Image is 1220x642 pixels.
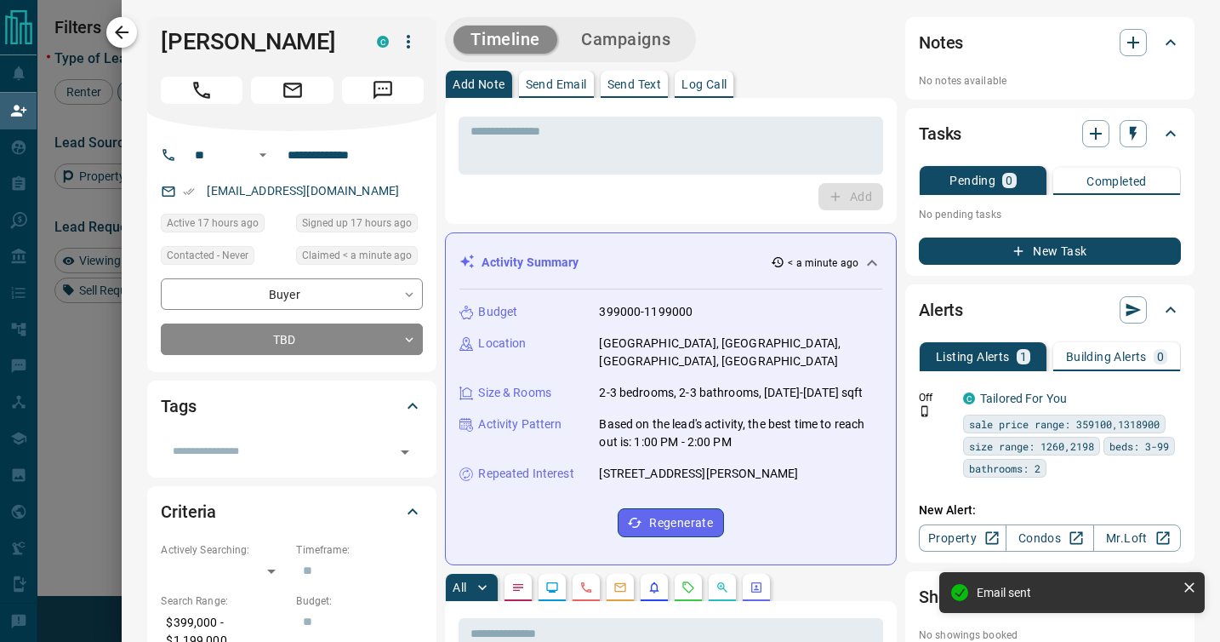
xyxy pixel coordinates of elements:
div: Email sent [977,586,1176,599]
svg: Emails [613,581,627,594]
p: Location [478,335,526,353]
p: Activity Summary [482,254,579,272]
a: Property [919,524,1006,552]
p: Timeframe: [296,542,423,558]
p: All [453,582,466,593]
span: Email [251,77,333,104]
a: [EMAIL_ADDRESS][DOMAIN_NAME] [207,184,399,198]
p: No pending tasks [919,202,1181,227]
p: New Alert: [919,502,1181,519]
p: 1 [1020,351,1027,363]
h2: Tasks [919,120,961,147]
p: Actively Searching: [161,542,288,558]
p: Budget: [296,593,423,609]
p: [GEOGRAPHIC_DATA], [GEOGRAPHIC_DATA], [GEOGRAPHIC_DATA], [GEOGRAPHIC_DATA] [599,335,882,370]
p: Budget [478,303,517,321]
h1: [PERSON_NAME] [161,28,351,55]
div: Criteria [161,491,423,532]
div: Tags [161,386,423,427]
p: Based on the lead's activity, the best time to reach out is: 1:00 PM - 2:00 PM [599,416,882,451]
p: [STREET_ADDRESS][PERSON_NAME] [599,465,798,483]
button: Regenerate [618,508,724,537]
svg: Notes [511,581,525,594]
button: Open [393,440,417,464]
a: Mr.Loft [1093,524,1181,552]
svg: Opportunities [715,581,729,594]
p: Size & Rooms [478,384,551,402]
p: 0 [1006,175,1012,186]
p: Add Note [453,78,505,90]
p: Send Email [526,78,587,90]
div: Showings [919,576,1181,617]
span: Active 17 hours ago [167,215,259,232]
p: < a minute ago [788,255,858,271]
div: Notes [919,22,1181,63]
div: Buyer [161,278,423,310]
svg: Lead Browsing Activity [545,581,559,594]
div: Mon Aug 18 2025 [296,246,423,270]
span: Contacted - Never [167,247,248,264]
div: Tasks [919,113,1181,154]
p: Building Alerts [1066,351,1147,363]
span: sale price range: 359100,1318900 [969,416,1160,433]
div: Activity Summary< a minute ago [459,247,882,278]
span: Claimed < a minute ago [302,247,412,264]
span: Signed up 17 hours ago [302,215,412,232]
svg: Calls [579,581,593,594]
a: Tailored For You [980,392,1067,405]
h2: Criteria [161,498,216,525]
div: TBD [161,324,423,355]
span: bathrooms: 2 [969,460,1040,477]
p: Listing Alerts [936,351,1010,363]
h2: Tags [161,393,196,420]
svg: Email Verified [183,186,195,198]
p: Pending [949,175,995,186]
p: Repeated Interest [478,465,573,483]
p: Activity Pattern [478,416,562,433]
p: Search Range: [161,593,288,609]
div: condos.ca [963,393,975,404]
div: Sun Aug 17 2025 [296,214,423,238]
a: Condos [1006,524,1093,552]
p: 399000-1199000 [599,303,693,321]
span: beds: 3-99 [1109,438,1169,455]
button: Timeline [453,26,557,54]
span: size range: 1260,2198 [969,438,1094,455]
p: No notes available [919,73,1181,89]
h2: Notes [919,29,963,56]
button: New Task [919,238,1181,265]
p: 0 [1157,351,1164,363]
svg: Agent Actions [750,581,763,594]
p: Completed [1086,175,1147,187]
div: Alerts [919,289,1181,330]
svg: Requests [681,581,695,594]
h2: Alerts [919,296,963,324]
p: Log Call [681,78,727,90]
svg: Listing Alerts [647,581,661,594]
svg: Push Notification Only [919,405,931,417]
div: Sun Aug 17 2025 [161,214,288,238]
span: Call [161,77,242,104]
h2: Showings [919,583,991,610]
p: Send Text [607,78,662,90]
p: 2-3 bedrooms, 2-3 bathrooms, [DATE]-[DATE] sqft [599,384,863,402]
p: Off [919,390,953,405]
span: Message [342,77,424,104]
button: Campaigns [564,26,687,54]
div: condos.ca [377,36,389,48]
button: Open [253,145,273,165]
